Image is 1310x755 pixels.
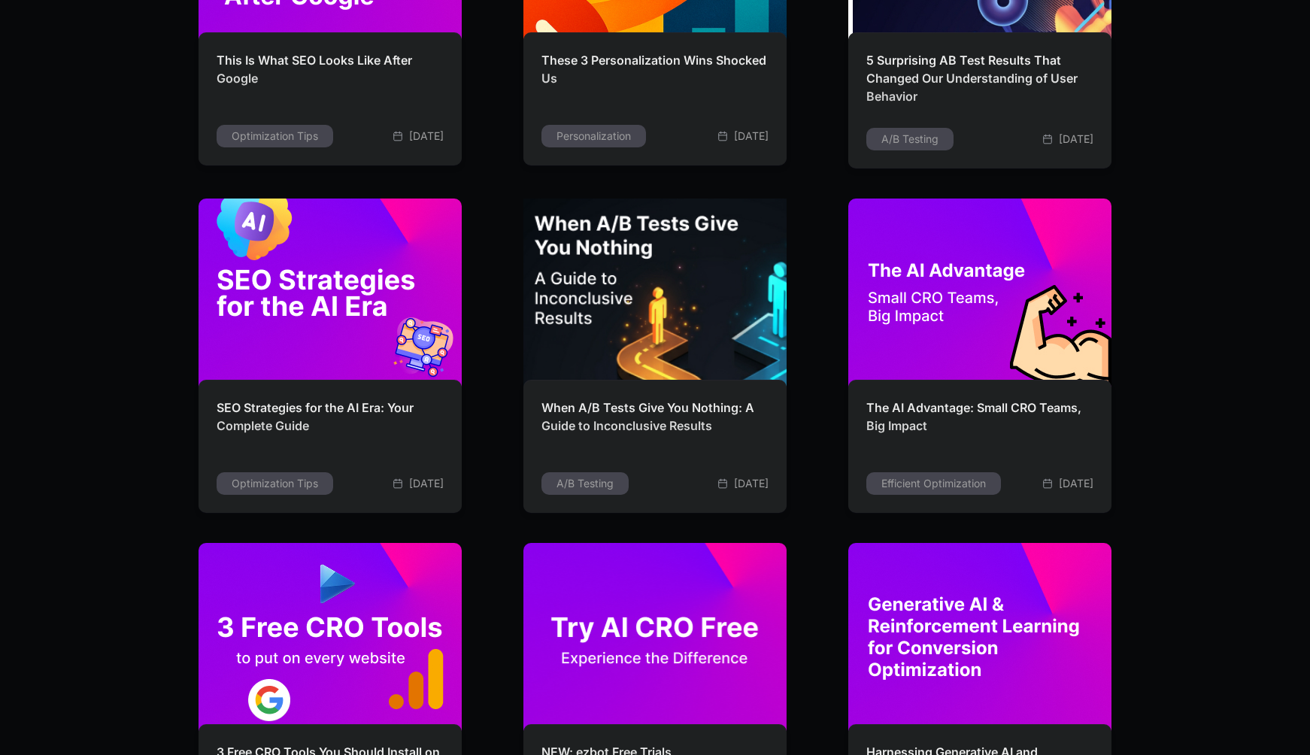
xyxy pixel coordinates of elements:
div: A/B Testing [556,475,614,492]
div: [DATE] [409,475,444,493]
div: Efficient Optimization [881,475,986,492]
h2: SEO Strategies for the AI Era: Your Complete Guide [217,399,444,442]
a: When A/B Tests Give You Nothing: A Guide to Inconclusive ResultsA/B Testing[DATE] [523,199,787,513]
div: [DATE] [734,127,769,145]
h2: The AI Advantage: Small CRO Teams, Big Impact [866,399,1093,442]
div: [DATE] [1059,130,1093,148]
a: The AI Advantage: Small CRO Teams, Big ImpactEfficient Optimization[DATE] [848,199,1111,513]
h2: This Is What SEO Looks Like After Google [217,51,444,95]
div: Optimization Tips [232,128,318,144]
h2: When A/B Tests Give You Nothing: A Guide to Inconclusive Results [541,399,769,442]
div: [DATE] [1059,475,1093,493]
h2: 5 Surprising AB Test Results That Changed Our Understanding of User Behavior [866,51,1093,113]
div: [DATE] [734,475,769,493]
a: SEO Strategies for the AI Era: Your Complete GuideOptimization Tips[DATE] [199,199,462,513]
div: A/B Testing [881,131,939,147]
div: Optimization Tips [232,475,318,492]
h2: These 3 Personalization Wins Shocked Us [541,51,769,95]
div: [DATE] [409,127,444,145]
div: Personalization [556,128,631,144]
